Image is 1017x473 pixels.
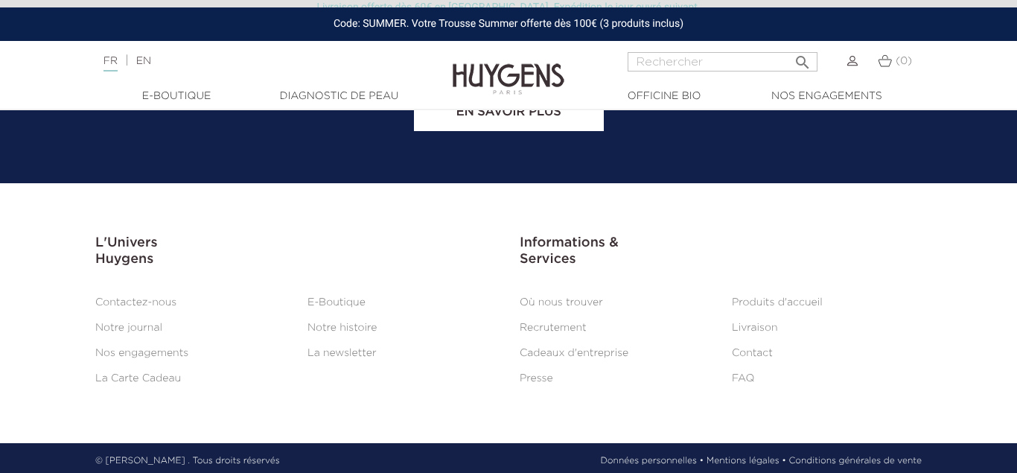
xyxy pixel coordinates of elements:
button:  [789,48,816,68]
a: E-Boutique [102,89,251,104]
h3: L'Univers Huygens [95,235,497,267]
a: Produits d'accueil [732,297,823,308]
a: Données personnelles • [600,454,704,468]
a: Conditions générales de vente [789,454,922,468]
h3: Informations & Services [520,235,922,267]
a: Contactez-nous [95,297,176,308]
img: Huygens [453,39,564,97]
a: Presse [520,373,553,384]
a: Mentions légales • [707,454,786,468]
a: Notre histoire [307,323,377,333]
i:  [794,49,812,67]
a: Officine Bio [590,89,739,104]
a: Contact [732,348,773,358]
a: Où nous trouver [520,297,603,308]
a: Diagnostic de peau [264,89,413,104]
a: En savoir plus [414,94,604,131]
input: Rechercher [628,52,817,72]
a: E-Boutique [307,297,366,308]
a: FAQ [732,373,754,384]
span: (0) [896,56,912,66]
a: Nos engagements [95,348,188,358]
a: La newsletter [307,348,377,358]
a: Nos engagements [752,89,901,104]
div: | [96,52,412,70]
a: EN [136,56,151,66]
a: Cadeaux d'entreprise [520,348,628,358]
a: Livraison [732,323,778,333]
p: © [PERSON_NAME] . Tous droits réservés [95,454,280,468]
a: Notre journal [95,323,162,333]
a: Recrutement [520,323,587,333]
a: FR [103,56,118,72]
a: La Carte Cadeau [95,373,181,384]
